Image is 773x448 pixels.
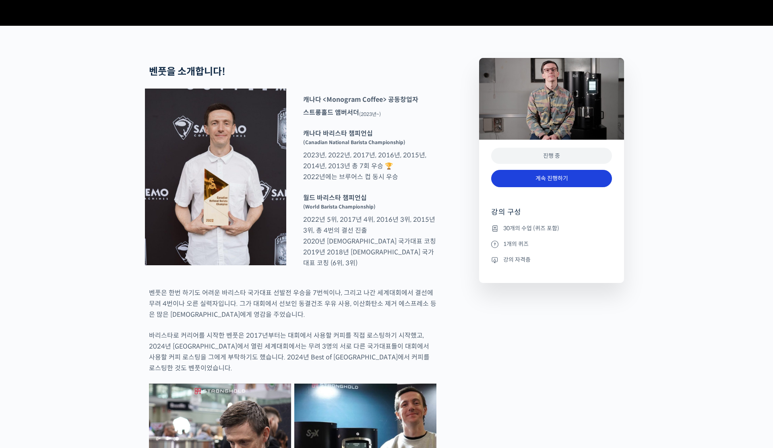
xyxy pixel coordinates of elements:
p: 2023년, 2022년, 2017년, 2016년, 2015년, 2014년, 2013년 총 7회 우승 🏆 2022년에는 브루어스 컵 동시 우승 [299,128,440,182]
sub: (2023년~) [359,111,381,117]
h4: 강의 구성 [491,207,612,223]
a: 대화 [53,255,104,275]
li: 강의 자격증 [491,255,612,264]
a: 설정 [104,255,155,275]
a: 홈 [2,255,53,275]
div: 진행 중 [491,148,612,164]
strong: 캐나다 바리스타 챔피언십 [303,129,373,138]
li: 30개의 수업 (퀴즈 포함) [491,223,612,233]
strong: 월드 바리스타 챔피언십 [303,194,367,202]
strong: 캐나다 <Monogram Coffee> 공동창업자 [303,95,418,104]
p: 바리스타로 커리어를 시작한 벤풋은 2017년부터는 대회에서 사용할 커피를 직접 로스팅하기 시작했고, 2024년 [GEOGRAPHIC_DATA]에서 열린 세계대회에서는 무려 3... [149,330,436,374]
span: 설정 [124,267,134,274]
a: 계속 진행하기 [491,170,612,187]
p: 2022년 5위, 2017년 4위, 2016년 3위, 2015년 3위, 총 4번의 결선 진출 2020년 [DEMOGRAPHIC_DATA] 국가대표 코칭 2019년 2018년 ... [299,192,440,268]
span: 홈 [25,267,30,274]
sup: (Canadian National Barista Championship) [303,139,405,145]
p: 벤풋은 한번 하기도 어려운 바리스타 국가대표 선발전 우승을 7번씩이나, 그리고 나간 세계대회에서 결선에 무려 4번이나 오른 실력자입니다. 그가 대회에서 선보인 동결건조 우유 ... [149,287,436,320]
li: 1개의 퀴즈 [491,239,612,249]
span: 대화 [74,268,83,274]
strong: 스트롱홀드 앰버서더 [303,108,359,117]
h2: 벤풋을 소개합니다! [149,66,436,78]
sup: (World Barista Championship) [303,204,376,210]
